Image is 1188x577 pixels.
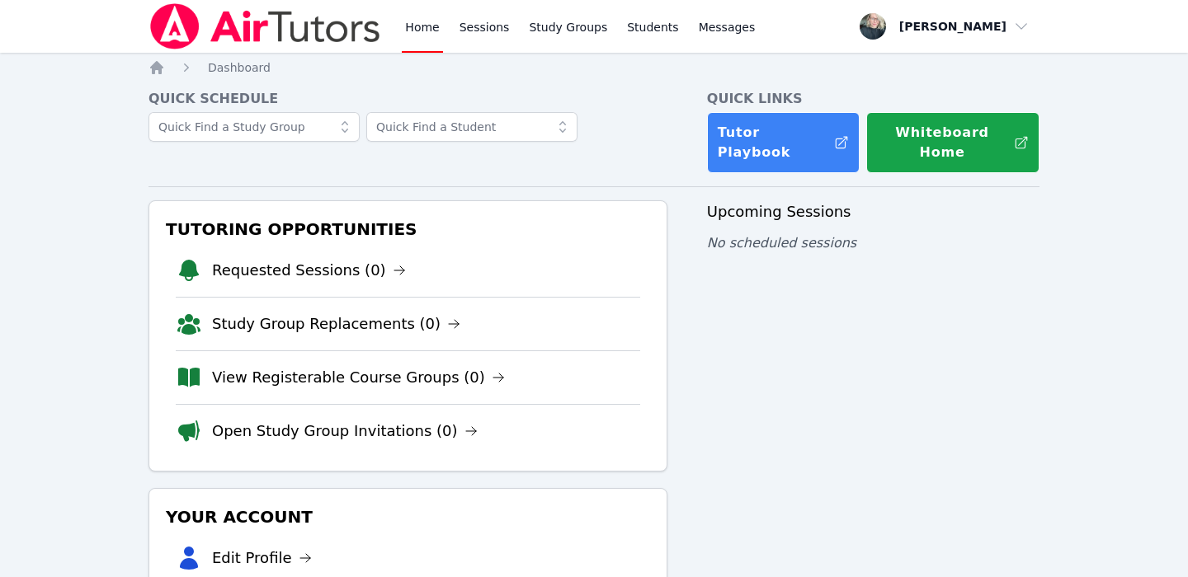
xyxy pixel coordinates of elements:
span: Dashboard [208,61,271,74]
a: View Registerable Course Groups (0) [212,366,505,389]
input: Quick Find a Study Group [148,112,360,142]
span: Messages [699,19,756,35]
a: Edit Profile [212,547,312,570]
nav: Breadcrumb [148,59,1039,76]
a: Requested Sessions (0) [212,259,406,282]
h4: Quick Links [707,89,1039,109]
a: Tutor Playbook [707,112,860,173]
h3: Tutoring Opportunities [163,214,653,244]
span: No scheduled sessions [707,235,856,251]
h4: Quick Schedule [148,89,667,109]
input: Quick Find a Student [366,112,577,142]
h3: Your Account [163,502,653,532]
button: Whiteboard Home [866,112,1039,173]
a: Dashboard [208,59,271,76]
h3: Upcoming Sessions [707,200,1039,223]
img: Air Tutors [148,3,382,49]
a: Open Study Group Invitations (0) [212,420,478,443]
a: Study Group Replacements (0) [212,312,460,335]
